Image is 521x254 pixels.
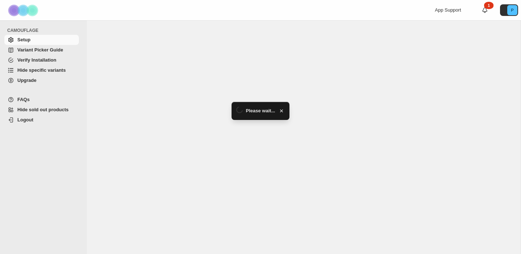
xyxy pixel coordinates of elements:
span: Verify Installation [17,57,56,63]
text: P [511,8,513,12]
span: Please wait... [246,107,275,114]
a: FAQs [4,95,79,105]
span: CAMOUFLAGE [7,28,82,33]
a: Hide specific variants [4,65,79,75]
a: Setup [4,35,79,45]
a: Verify Installation [4,55,79,65]
a: Logout [4,115,79,125]
span: FAQs [17,97,30,102]
button: Avatar with initials P [500,4,518,16]
span: Upgrade [17,78,37,83]
span: Avatar with initials P [507,5,517,15]
img: Camouflage [6,0,42,20]
span: Setup [17,37,30,42]
a: Upgrade [4,75,79,86]
a: 1 [481,7,488,14]
div: 1 [484,2,494,9]
span: Hide specific variants [17,67,66,73]
span: Variant Picker Guide [17,47,63,53]
span: Hide sold out products [17,107,69,112]
span: Logout [17,117,33,122]
a: Hide sold out products [4,105,79,115]
a: Variant Picker Guide [4,45,79,55]
span: App Support [435,7,461,13]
